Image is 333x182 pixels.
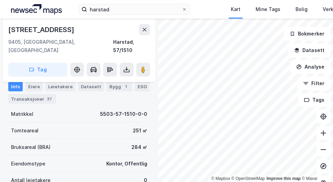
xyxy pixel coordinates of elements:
[284,27,330,41] button: Bokmerker
[8,94,56,104] div: Transaksjoner
[256,5,280,13] div: Mine Tags
[297,77,330,90] button: Filter
[87,4,182,14] input: Søk på adresse, matrikkel, gårdeiere, leietakere eller personer
[100,110,147,118] div: 5503-57-1510-0-0
[8,82,23,91] div: Info
[113,38,150,54] div: Harstad, 57/1510
[290,60,330,74] button: Analyse
[25,82,43,91] div: Eiere
[8,63,67,77] button: Tag
[106,160,147,168] div: Kontor, Offentlig
[288,43,330,57] button: Datasett
[11,143,51,151] div: Bruksareal (BRA)
[11,4,62,14] img: logo.a4113a55bc3d86da70a041830d287a7e.svg
[299,149,333,182] iframe: Chat Widget
[8,38,113,54] div: 9405, [GEOGRAPHIC_DATA], [GEOGRAPHIC_DATA]
[133,127,147,135] div: 251 ㎡
[131,143,147,151] div: 284 ㎡
[11,127,39,135] div: Tomteareal
[11,110,33,118] div: Matrikkel
[232,176,265,181] a: OpenStreetMap
[45,82,75,91] div: Leietakere
[46,95,53,102] div: 37
[135,82,150,91] div: ESG
[8,24,76,35] div: [STREET_ADDRESS]
[296,5,308,13] div: Bolig
[298,93,330,107] button: Tags
[299,149,333,182] div: Kontrollprogram for chat
[107,82,132,91] div: Bygg
[231,5,240,13] div: Kart
[11,160,45,168] div: Eiendomstype
[122,83,129,90] div: 1
[78,82,104,91] div: Datasett
[267,176,301,181] a: Improve this map
[211,176,230,181] a: Mapbox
